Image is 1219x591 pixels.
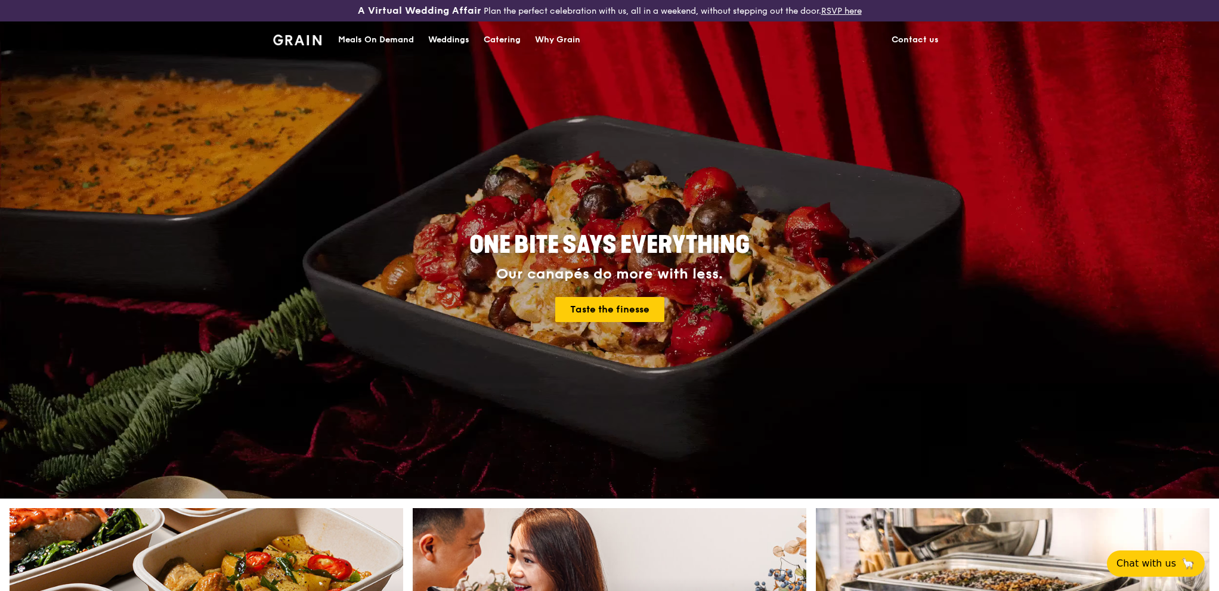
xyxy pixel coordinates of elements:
[266,5,953,17] div: Plan the perfect celebration with us, all in a weekend, without stepping out the door.
[273,35,321,45] img: Grain
[273,21,321,57] a: GrainGrain
[528,22,587,58] a: Why Grain
[1116,556,1176,571] span: Chat with us
[884,22,946,58] a: Contact us
[469,231,750,259] span: ONE BITE SAYS EVERYTHING
[477,22,528,58] a: Catering
[421,22,477,58] a: Weddings
[1107,550,1205,577] button: Chat with us🦙
[535,22,580,58] div: Why Grain
[1181,556,1195,571] span: 🦙
[821,6,862,16] a: RSVP here
[395,266,824,283] div: Our canapés do more with less.
[484,22,521,58] div: Catering
[338,22,414,58] div: Meals On Demand
[428,22,469,58] div: Weddings
[358,5,481,17] h3: A Virtual Wedding Affair
[555,297,664,322] a: Taste the finesse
